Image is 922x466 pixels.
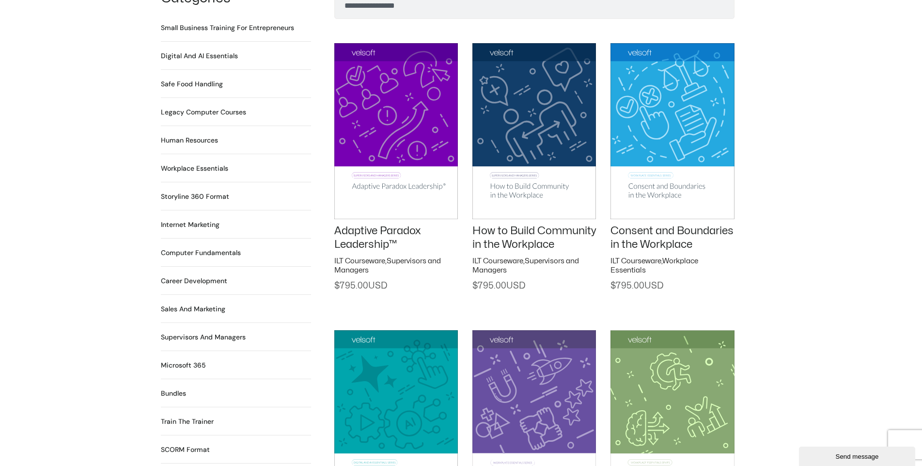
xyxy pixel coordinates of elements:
[161,79,223,89] a: Visit product category Safe Food Handling
[334,225,421,250] a: Adaptive Paradox Leadership™
[161,445,210,455] h2: SCORM Format
[334,257,385,265] a: ILT Courseware
[799,445,917,466] iframe: chat widget
[161,220,219,230] a: Visit product category Internet Marketing
[472,282,525,290] span: 795.00
[472,257,596,275] h2: ,
[334,257,458,275] h2: ,
[161,360,206,370] h2: Microsoft 365
[161,388,186,399] a: Visit product category Bundles
[472,257,523,265] a: ILT Courseware
[161,220,219,230] h2: Internet Marketing
[161,51,238,61] a: Visit product category Digital and AI Essentials
[472,225,596,250] a: How to Build Community in the Workplace
[161,388,186,399] h2: Bundles
[161,445,210,455] a: Visit product category SCORM Format
[161,192,229,202] h2: Storyline 360 Format
[161,417,214,427] a: Visit product category Train the Trainer
[472,282,478,290] span: $
[161,163,228,174] h2: Workplace Essentials
[161,304,225,314] a: Visit product category Sales and Marketing
[334,257,441,274] a: Supervisors and Managers
[161,135,218,145] h2: Human Resources
[334,282,387,290] span: 795.00
[161,360,206,370] a: Visit product category Microsoft 365
[161,417,214,427] h2: Train the Trainer
[610,282,663,290] span: 795.00
[161,23,294,33] h2: Small Business Training for Entrepreneurs
[161,79,223,89] h2: Safe Food Handling
[161,163,228,174] a: Visit product category Workplace Essentials
[610,257,734,275] h2: ,
[161,23,294,33] a: Visit product category Small Business Training for Entrepreneurs
[161,332,246,342] a: Visit product category Supervisors and Managers
[610,225,734,250] a: Consent and Boundaries in the Workplace
[610,282,616,290] span: $
[334,282,340,290] span: $
[161,276,227,286] a: Visit product category Career Development
[610,257,661,265] a: ILT Courseware
[161,51,238,61] h2: Digital and AI Essentials
[161,107,246,117] h2: Legacy Computer Courses
[161,135,218,145] a: Visit product category Human Resources
[161,248,241,258] h2: Computer Fundamentals
[161,107,246,117] a: Visit product category Legacy Computer Courses
[161,192,229,202] a: Visit product category Storyline 360 Format
[161,304,225,314] h2: Sales and Marketing
[472,257,579,274] a: Supervisors and Managers
[161,248,241,258] a: Visit product category Computer Fundamentals
[161,276,227,286] h2: Career Development
[161,332,246,342] h2: Supervisors and Managers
